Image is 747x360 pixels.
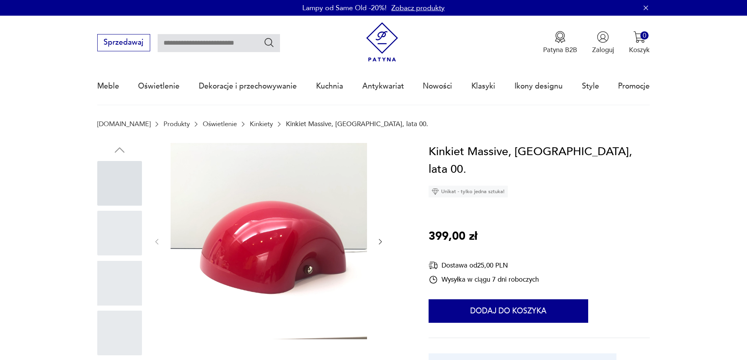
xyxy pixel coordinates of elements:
[97,34,150,51] button: Sprzedawaj
[471,68,495,104] a: Klasyki
[618,68,650,104] a: Promocje
[138,68,180,104] a: Oświetlenie
[171,143,367,339] img: Zdjęcie produktu Kinkiet Massive, Belgia, lata 00.
[543,31,577,54] a: Ikona medaluPatyna B2B
[429,143,650,179] h1: Kinkiet Massive, [GEOGRAPHIC_DATA], lata 00.
[164,120,190,128] a: Produkty
[362,22,402,62] img: Patyna - sklep z meblami i dekoracjami vintage
[97,120,151,128] a: [DOMAIN_NAME]
[429,299,588,323] button: Dodaj do koszyka
[302,3,387,13] p: Lampy od Same Old -20%!
[432,188,439,195] img: Ikona diamentu
[429,261,539,270] div: Dostawa od 25,00 PLN
[199,68,297,104] a: Dekoracje i przechowywanie
[429,186,508,197] div: Unikat - tylko jedna sztuka!
[97,40,150,46] a: Sprzedawaj
[592,31,614,54] button: Zaloguj
[286,120,428,128] p: Kinkiet Massive, [GEOGRAPHIC_DATA], lata 00.
[633,31,645,43] img: Ikona koszyka
[554,31,566,43] img: Ikona medalu
[629,45,650,54] p: Koszyk
[203,120,237,128] a: Oświetlenie
[543,31,577,54] button: Patyna B2B
[423,68,452,104] a: Nowości
[597,31,609,43] img: Ikonka użytkownika
[592,45,614,54] p: Zaloguj
[640,31,649,40] div: 0
[429,228,477,246] p: 399,00 zł
[582,68,599,104] a: Style
[429,275,539,284] div: Wysyłka w ciągu 7 dni roboczych
[97,68,119,104] a: Meble
[543,45,577,54] p: Patyna B2B
[391,3,445,13] a: Zobacz produkty
[250,120,273,128] a: Kinkiety
[264,37,275,48] button: Szukaj
[629,31,650,54] button: 0Koszyk
[429,261,438,270] img: Ikona dostawy
[514,68,563,104] a: Ikony designu
[316,68,343,104] a: Kuchnia
[362,68,404,104] a: Antykwariat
